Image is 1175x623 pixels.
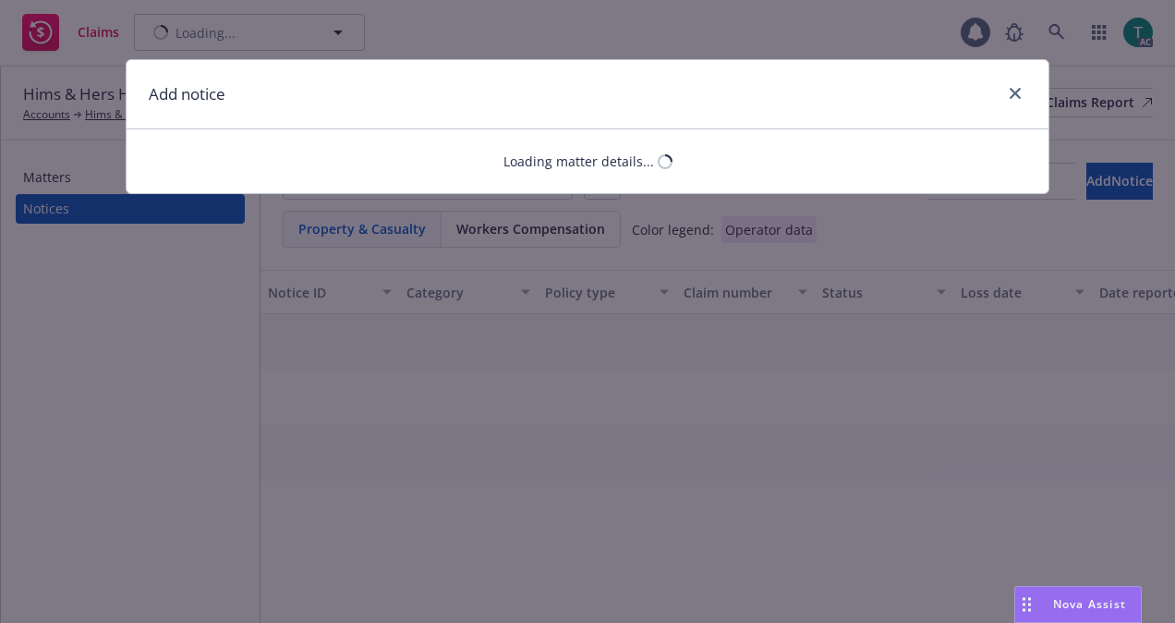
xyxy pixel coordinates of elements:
[1015,587,1038,622] div: Drag to move
[1014,586,1142,623] button: Nova Assist
[1053,596,1126,612] span: Nova Assist
[503,152,654,171] div: Loading matter details...
[149,82,225,106] h1: Add notice
[1004,82,1026,104] a: close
